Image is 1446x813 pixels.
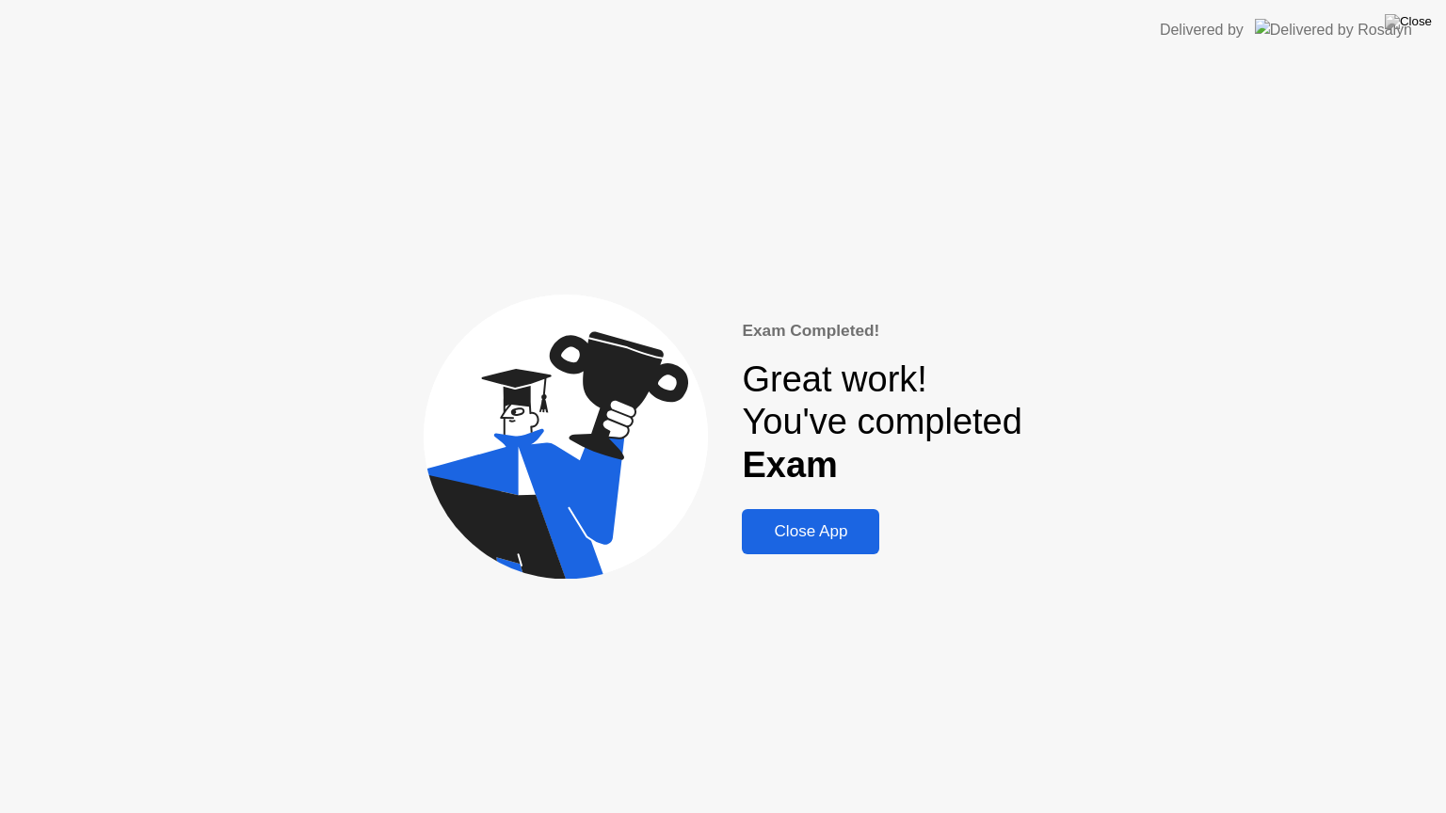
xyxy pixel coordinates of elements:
[1255,19,1412,40] img: Delivered by Rosalyn
[742,359,1021,487] div: Great work! You've completed
[742,319,1021,343] div: Exam Completed!
[742,509,879,554] button: Close App
[1160,19,1244,41] div: Delivered by
[747,522,874,541] div: Close App
[742,445,837,485] b: Exam
[1385,14,1432,29] img: Close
